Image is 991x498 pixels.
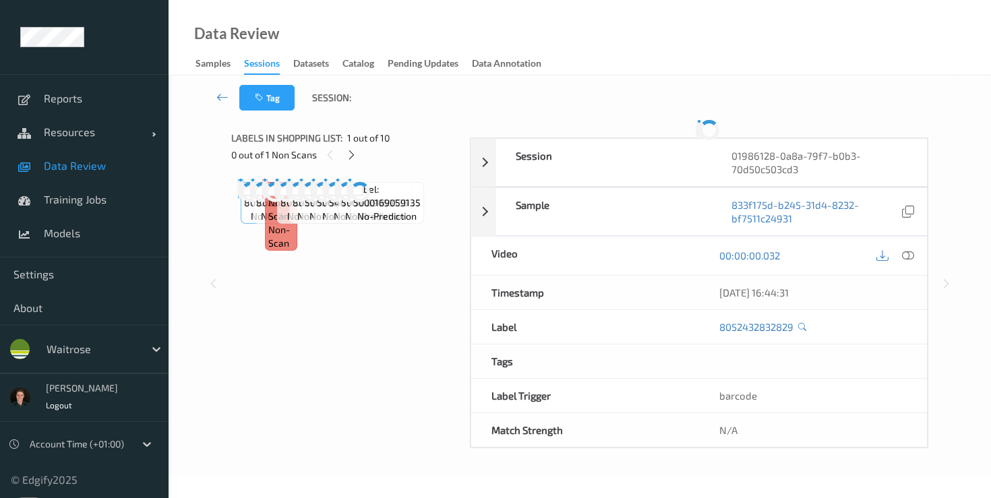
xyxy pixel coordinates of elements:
[293,55,342,73] a: Datasets
[196,57,231,73] div: Samples
[309,210,369,223] span: no-prediction
[471,187,928,236] div: Sample833f175d-b245-31d4-8232-bf7511c24931
[244,57,280,75] div: Sessions
[357,210,417,223] span: no-prediction
[297,210,357,223] span: no-prediction
[472,57,541,73] div: Data Annotation
[731,198,899,225] a: 833f175d-b245-31d4-8232-bf7511c24931
[287,210,347,223] span: no-prediction
[231,131,342,145] span: Labels in shopping list:
[268,223,294,250] span: non-scan
[251,210,310,223] span: no-prediction
[719,249,780,262] a: 00:00:00.032
[244,55,293,75] a: Sessions
[231,146,460,163] div: 0 out of 1 Non Scans
[711,139,927,186] div: 01986128-0a8a-79f7-b0b3-70d50c503cd3
[471,276,699,309] div: Timestamp
[699,413,927,447] div: N/A
[699,379,927,412] div: barcode
[471,237,699,275] div: Video
[471,379,699,412] div: Label Trigger
[353,183,421,210] span: Label: 5000169059135
[719,320,793,334] a: 8052432832829
[495,188,711,235] div: Sample
[347,131,390,145] span: 1 out of 10
[194,27,279,40] div: Data Review
[719,286,907,299] div: [DATE] 16:44:31
[495,139,711,186] div: Session
[471,344,699,378] div: Tags
[261,210,320,223] span: no-prediction
[268,183,294,223] span: Label: Non-Scan
[472,55,555,73] a: Data Annotation
[342,57,374,73] div: Catalog
[196,55,244,73] a: Samples
[345,210,404,223] span: no-prediction
[322,210,382,223] span: no-prediction
[293,57,329,73] div: Datasets
[239,85,295,111] button: Tag
[312,91,351,104] span: Session:
[471,310,699,344] div: Label
[471,413,699,447] div: Match Strength
[388,55,472,73] a: Pending Updates
[334,210,393,223] span: no-prediction
[471,138,928,187] div: Session01986128-0a8a-79f7-b0b3-70d50c503cd3
[388,57,458,73] div: Pending Updates
[342,55,388,73] a: Catalog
